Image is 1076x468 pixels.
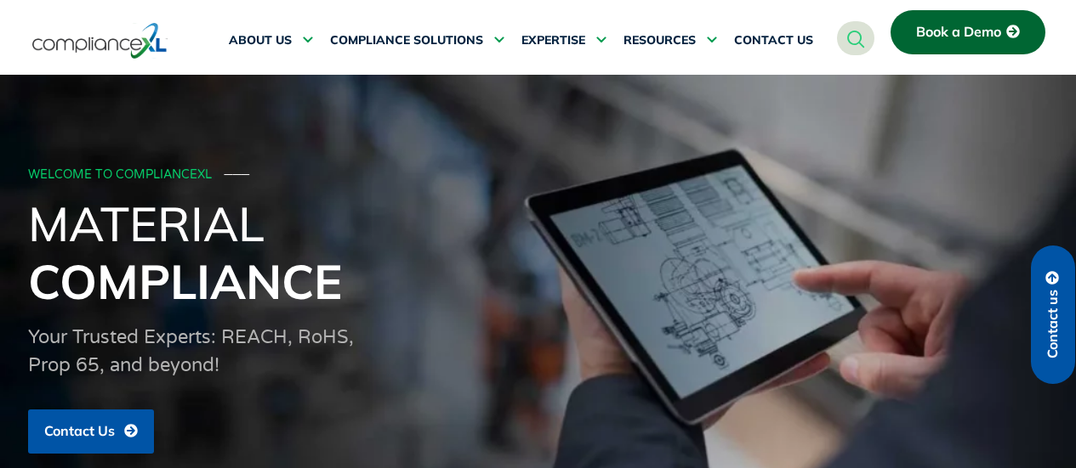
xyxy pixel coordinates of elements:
[28,168,1044,183] div: WELCOME TO COMPLIANCEXL
[44,424,115,439] span: Contact Us
[28,195,1049,310] h1: Material
[521,33,585,48] span: EXPERTISE
[330,20,504,61] a: COMPLIANCE SOLUTIONS
[225,167,250,182] span: ───
[330,33,483,48] span: COMPLIANCE SOLUTIONS
[623,20,717,61] a: RESOURCES
[623,33,696,48] span: RESOURCES
[734,33,813,48] span: CONTACT US
[916,25,1001,40] span: Book a Demo
[891,10,1045,54] a: Book a Demo
[28,251,342,311] span: Compliance
[837,21,874,55] a: navsearch-button
[229,33,292,48] span: ABOUT US
[521,20,606,61] a: EXPERTISE
[32,21,168,60] img: logo-one.svg
[1031,245,1075,384] a: Contact us
[28,409,154,454] a: Contact Us
[229,20,313,61] a: ABOUT US
[734,20,813,61] a: CONTACT US
[28,326,354,376] span: Your Trusted Experts: REACH, RoHS, Prop 65, and beyond!
[1045,290,1061,358] span: Contact us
